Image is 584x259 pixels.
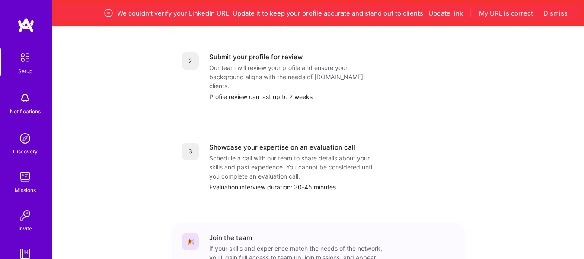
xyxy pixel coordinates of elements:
[209,63,382,90] div: Our team will review your profile and ensure your background aligns with the needs of [DOMAIN_NAM...
[182,52,199,70] div: 2
[209,182,455,192] div: Evaluation interview duration: 30-45 minutes
[15,185,36,195] div: Missions
[17,17,35,33] img: logo
[479,9,533,18] button: My URL is correct
[209,153,382,181] div: Schedule a call with our team to share details about your skills and past experience. You cannot ...
[182,143,199,160] div: 3
[16,90,34,107] img: bell
[97,8,539,18] div: We couldn’t verify your LinkedIn URL. Update it to keep your profile accurate and stand out to cl...
[543,9,568,18] button: Dismiss
[16,130,34,147] img: discovery
[209,92,455,101] div: Profile review can last up to 2 weeks
[16,48,34,67] img: setup
[10,107,41,116] div: Notifications
[13,147,38,156] div: Discovery
[16,168,34,185] img: teamwork
[18,67,32,76] div: Setup
[209,52,303,61] div: Submit your profile for review
[209,143,355,152] div: Showcase your expertise on an evaluation call
[428,9,463,18] button: Update link
[19,224,32,233] div: Invite
[182,233,199,250] div: 🎉
[209,233,252,242] div: Join the team
[16,207,34,224] img: Invite
[470,9,472,18] span: |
